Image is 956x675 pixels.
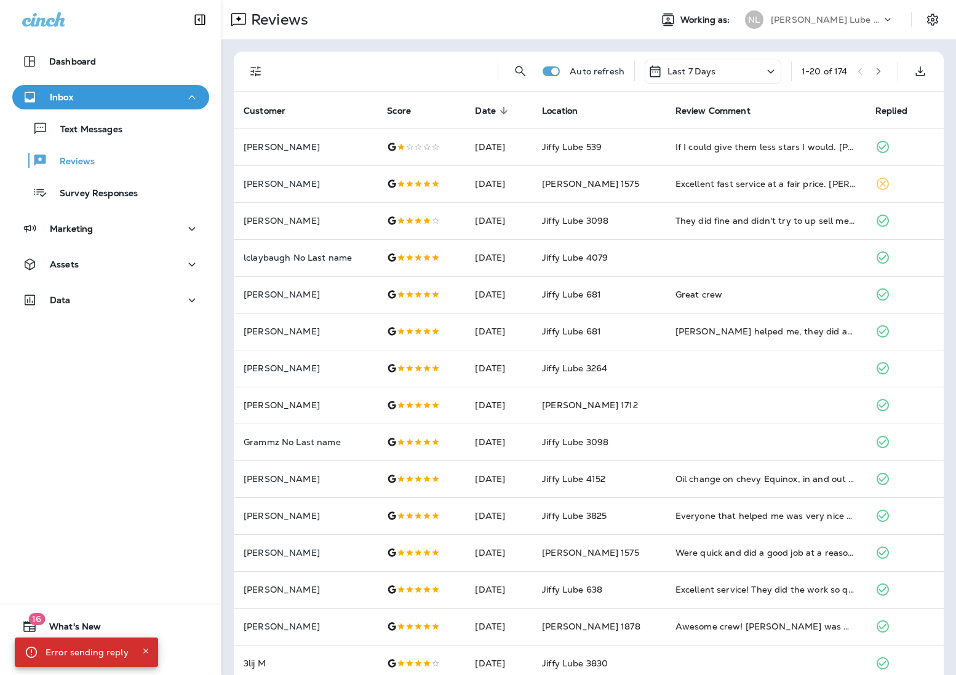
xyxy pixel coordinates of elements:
[542,252,608,263] span: Jiffy Lube 4079
[465,276,532,313] td: [DATE]
[675,141,856,153] div: If I could give them less stars I would. Jorge is a LIAR!! Told me he checked all my fluids and o...
[675,547,856,559] div: Were quick and did a good job at a reasonable price!
[680,15,733,25] span: Working as:
[542,473,605,484] span: Jiffy Lube 4152
[37,622,101,636] span: What's New
[50,295,71,305] p: Data
[12,180,209,205] button: Survey Responses
[12,216,209,241] button: Marketing
[244,658,367,668] p: 3lij M
[244,290,367,299] p: [PERSON_NAME]
[47,156,95,168] p: Reviews
[542,178,639,189] span: [PERSON_NAME] 1575
[875,105,923,116] span: Replied
[675,106,751,116] span: Review Comment
[802,66,848,76] div: 1 - 20 of 174
[183,7,217,32] button: Collapse Sidebar
[50,259,79,269] p: Assets
[12,288,209,312] button: Data
[542,326,601,337] span: Jiffy Lube 681
[465,460,532,497] td: [DATE]
[908,59,933,84] button: Export as CSV
[475,106,496,116] span: Date
[244,511,367,521] p: [PERSON_NAME]
[244,253,367,262] p: lclaybaugh No Last name
[675,583,856,596] div: Excellent service! They did the work so quickly, very convenient. The guys were so courteous.
[542,105,594,116] span: Location
[50,92,73,102] p: Inbox
[675,105,767,116] span: Review Comment
[465,424,532,460] td: [DATE]
[244,474,367,484] p: [PERSON_NAME]
[675,178,856,190] div: Excellent fast service at a fair price. Hector should get a raise
[12,148,209,173] button: Reviews
[12,116,209,141] button: Text Messages
[387,105,427,116] span: Score
[465,165,532,202] td: [DATE]
[48,124,122,136] p: Text Messages
[675,215,856,227] div: They did fine and didn't try to up sell me and didn't try to charge me for hidden fees.
[244,216,367,226] p: [PERSON_NAME]
[465,128,532,165] td: [DATE]
[542,289,601,300] span: Jiffy Lube 681
[542,436,608,448] span: Jiffy Lube 3098
[771,15,882,25] p: [PERSON_NAME] Lube Centers, Inc
[244,106,285,116] span: Customer
[542,400,638,411] span: [PERSON_NAME] 1712
[542,215,608,226] span: Jiffy Lube 3098
[138,644,153,658] button: Close
[542,106,578,116] span: Location
[542,584,602,595] span: Jiffy Lube 638
[465,239,532,276] td: [DATE]
[28,613,45,625] span: 16
[667,66,716,76] p: Last 7 Days
[875,106,907,116] span: Replied
[12,644,209,668] button: Support
[542,547,639,558] span: [PERSON_NAME] 1575
[675,288,856,301] div: Great crew
[465,350,532,387] td: [DATE]
[244,179,367,189] p: [PERSON_NAME]
[675,510,856,522] div: Everyone that helped me was very nice and they did my oil change in a good time frame
[542,658,608,669] span: Jiffy Lube 3830
[922,9,944,31] button: Settings
[244,59,268,84] button: Filters
[244,437,367,447] p: Grammz No Last name
[465,534,532,571] td: [DATE]
[542,363,607,374] span: Jiffy Lube 3264
[542,621,640,632] span: [PERSON_NAME] 1878
[46,641,129,663] div: Error sending reply
[465,313,532,350] td: [DATE]
[745,10,763,29] div: NL
[244,105,301,116] span: Customer
[50,224,93,234] p: Marketing
[12,85,209,109] button: Inbox
[12,614,209,639] button: 16What's New
[246,10,308,29] p: Reviews
[244,622,367,631] p: [PERSON_NAME]
[675,620,856,633] div: Awesome crew! Nate was wonderful gave us a real heads up had to get my filter through a third par...
[244,142,367,152] p: [PERSON_NAME]
[12,252,209,277] button: Assets
[675,473,856,485] div: Oil change on chevy Equinox, in and out in about 25 minutes. Friendly staff at this location.
[475,105,512,116] span: Date
[387,106,411,116] span: Score
[508,59,533,84] button: Search Reviews
[244,363,367,373] p: [PERSON_NAME]
[542,510,607,521] span: Jiffy Lube 3825
[465,387,532,424] td: [DATE]
[12,49,209,74] button: Dashboard
[675,325,856,337] div: Vidal helped me, they did an awesome job :-)
[465,608,532,645] td: [DATE]
[244,326,367,336] p: [PERSON_NAME]
[49,57,96,66] p: Dashboard
[244,585,367,594] p: [PERSON_NAME]
[47,188,138,200] p: Survey Responses
[542,141,602,152] span: Jiffy Lube 539
[244,400,367,410] p: [PERSON_NAME]
[465,202,532,239] td: [DATE]
[244,548,367,558] p: [PERSON_NAME]
[570,66,624,76] p: Auto refresh
[465,571,532,608] td: [DATE]
[465,497,532,534] td: [DATE]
